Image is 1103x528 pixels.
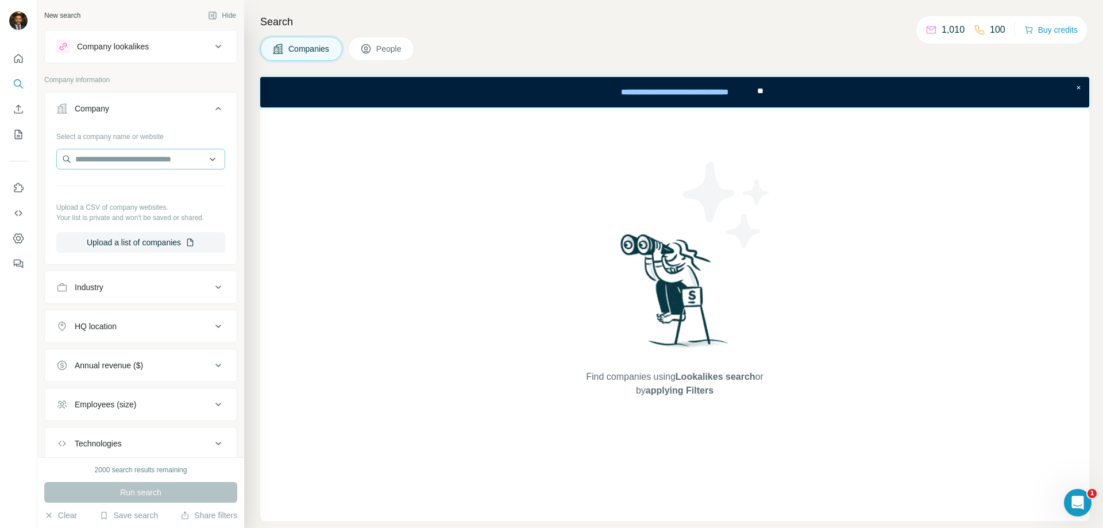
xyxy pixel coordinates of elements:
[56,213,225,223] p: Your list is private and won't be saved or shared.
[260,77,1089,107] iframe: Banner
[288,43,330,55] span: Companies
[1024,22,1078,38] button: Buy credits
[9,48,28,69] button: Quick start
[75,399,136,410] div: Employees (size)
[376,43,403,55] span: People
[44,510,77,521] button: Clear
[260,14,1089,30] h4: Search
[45,33,237,60] button: Company lookalikes
[1087,489,1097,498] span: 1
[75,282,103,293] div: Industry
[1064,489,1092,517] iframe: Intercom live chat
[9,99,28,120] button: Enrich CSV
[9,253,28,274] button: Feedback
[44,10,80,21] div: New search
[75,438,122,449] div: Technologies
[9,228,28,249] button: Dashboard
[75,321,117,332] div: HQ location
[583,370,766,398] span: Find companies using or by
[45,273,237,301] button: Industry
[675,153,778,257] img: Surfe Illustration - Stars
[44,75,237,85] p: Company information
[676,372,755,381] span: Lookalikes search
[615,231,735,359] img: Surfe Illustration - Woman searching with binoculars
[99,510,158,521] button: Save search
[200,7,244,24] button: Hide
[180,510,237,521] button: Share filters
[56,232,225,253] button: Upload a list of companies
[9,178,28,198] button: Use Surfe on LinkedIn
[95,465,187,475] div: 2000 search results remaining
[9,11,28,30] img: Avatar
[9,74,28,94] button: Search
[75,360,143,371] div: Annual revenue ($)
[9,203,28,223] button: Use Surfe API
[56,202,225,213] p: Upload a CSV of company websites.
[942,23,965,37] p: 1,010
[646,386,714,395] span: applying Filters
[56,127,225,142] div: Select a company name or website
[45,352,237,379] button: Annual revenue ($)
[990,23,1005,37] p: 100
[45,313,237,340] button: HQ location
[9,124,28,145] button: My lists
[77,41,149,52] div: Company lookalikes
[75,103,109,114] div: Company
[45,430,237,457] button: Technologies
[45,95,237,127] button: Company
[45,391,237,418] button: Employees (size)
